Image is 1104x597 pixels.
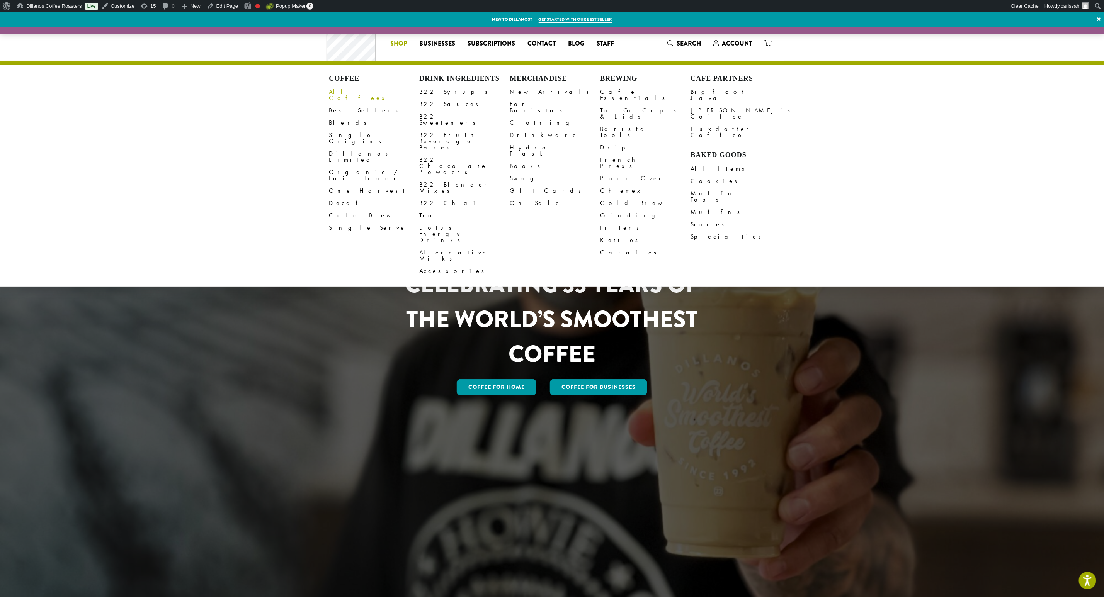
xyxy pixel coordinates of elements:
[677,39,701,48] span: Search
[420,178,510,197] a: B22 Blender Mixes
[600,197,691,209] a: Cold Brew
[390,39,407,49] span: Shop
[1094,12,1104,26] a: ×
[255,4,260,8] div: Focus keyphrase not set
[527,39,556,49] span: Contact
[597,39,614,49] span: Staff
[510,117,600,129] a: Clothing
[600,154,691,172] a: French Press
[468,39,515,49] span: Subscriptions
[329,197,420,209] a: Decaf
[420,129,510,154] a: B22 Fruit Beverage Bases
[510,75,600,83] h4: Merchandise
[510,185,600,197] a: Gift Cards
[691,104,781,123] a: [PERSON_NAME]’s Coffee
[568,39,584,49] span: Blog
[691,75,781,83] h4: Cafe Partners
[510,197,600,209] a: On Sale
[510,98,600,117] a: For Baristas
[600,185,691,197] a: Chemex
[329,104,420,117] a: Best Sellers
[722,39,752,48] span: Account
[691,187,781,206] a: Muffin Tops
[510,129,600,141] a: Drinkware
[420,197,510,209] a: B22 Chai
[691,163,781,175] a: All Items
[419,39,455,49] span: Businesses
[510,160,600,172] a: Books
[420,75,510,83] h4: Drink Ingredients
[590,37,620,50] a: Staff
[420,110,510,129] a: B22 Sweeteners
[600,75,691,83] h4: Brewing
[85,3,98,10] a: Live
[329,129,420,148] a: Single Origins
[550,379,647,395] a: Coffee For Businesses
[329,209,420,222] a: Cold Brew
[691,175,781,187] a: Cookies
[691,86,781,104] a: Bigfoot Java
[691,218,781,231] a: Scones
[600,234,691,246] a: Kettles
[691,123,781,141] a: Huxdotter Coffee
[384,37,413,50] a: Shop
[329,117,420,129] a: Blends
[420,154,510,178] a: B22 Chocolate Powders
[329,222,420,234] a: Single Serve
[1061,3,1080,9] span: carissah
[420,265,510,277] a: Accessories
[539,16,612,23] a: Get started with our best seller
[420,209,510,222] a: Tea
[306,3,313,10] span: 0
[600,123,691,141] a: Barista Tools
[329,148,420,166] a: Dillanos Limited
[329,75,420,83] h4: Coffee
[510,172,600,185] a: Swag
[600,246,691,259] a: Carafes
[600,104,691,123] a: To-Go Cups & Lids
[383,267,722,371] h1: CELEBRATING 33 YEARS OF THE WORLD’S SMOOTHEST COFFEE
[691,206,781,218] a: Muffins
[457,379,536,395] a: Coffee for Home
[329,166,420,185] a: Organic / Fair Trade
[600,222,691,234] a: Filters
[691,231,781,243] a: Specialties
[691,151,781,159] h4: Baked Goods
[329,86,420,104] a: All Coffees
[510,86,600,98] a: New Arrivals
[600,141,691,154] a: Drip
[329,185,420,197] a: One Harvest
[600,172,691,185] a: Pour Over
[600,209,691,222] a: Grinding
[420,98,510,110] a: B22 Sauces
[661,37,707,50] a: Search
[420,86,510,98] a: B22 Syrups
[510,141,600,160] a: Hydro Flask
[420,246,510,265] a: Alternative Milks
[420,222,510,246] a: Lotus Energy Drinks
[600,86,691,104] a: Cafe Essentials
